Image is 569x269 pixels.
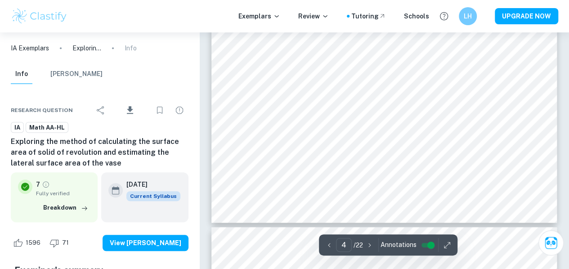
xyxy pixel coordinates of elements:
span: Research question [11,106,73,114]
span: IA [11,123,23,132]
span: 71 [57,238,74,247]
a: IA [11,122,24,133]
p: / 22 [354,240,363,250]
button: Info [11,64,32,84]
p: 7 [36,179,40,189]
span: 1596 [21,238,45,247]
a: Grade fully verified [42,180,50,188]
a: IA Exemplars [11,43,49,53]
a: Tutoring [351,11,386,21]
button: View [PERSON_NAME] [103,235,188,251]
span: Current Syllabus [126,191,180,201]
div: Report issue [170,101,188,119]
p: Info [125,43,137,53]
a: Math AA-HL [26,122,68,133]
p: Exemplars [238,11,280,21]
a: Schools [404,11,429,21]
h6: LH [463,11,473,21]
div: This exemplar is based on the current syllabus. Feel free to refer to it for inspiration/ideas wh... [126,191,180,201]
div: Download [112,99,149,122]
span: Annotations [381,240,417,250]
button: Breakdown [41,201,90,215]
img: Clastify logo [11,7,68,25]
div: Share [92,101,110,119]
p: Review [298,11,329,21]
button: UPGRADE NOW [495,8,558,24]
p: Exploring the method of calculating the surface area of solid of revolution and estimating the la... [72,43,101,53]
button: Ask Clai [538,230,564,256]
button: LH [459,7,477,25]
button: Help and Feedback [436,9,452,24]
button: [PERSON_NAME] [50,64,103,84]
div: Bookmark [151,101,169,119]
div: Dislike [47,236,74,250]
span: Math AA-HL [26,123,68,132]
div: Like [11,236,45,250]
h6: [DATE] [126,179,173,189]
span: Fully verified [36,189,90,197]
h6: Exploring the method of calculating the surface area of solid of revolution and estimating the la... [11,136,188,169]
